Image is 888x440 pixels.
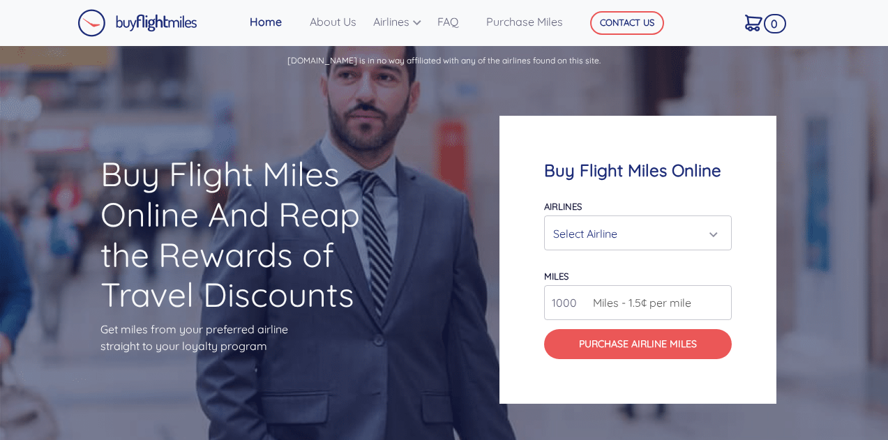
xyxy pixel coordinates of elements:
[544,160,732,181] h4: Buy Flight Miles Online
[304,8,368,36] a: About Us
[544,215,732,250] button: Select Airline
[745,15,762,31] img: Cart
[544,329,732,359] button: Purchase Airline Miles
[100,154,389,314] h1: Buy Flight Miles Online And Reap the Rewards of Travel Discounts
[77,9,197,37] img: Buy Flight Miles Logo
[553,220,714,247] div: Select Airline
[764,14,786,33] span: 0
[544,271,569,282] label: miles
[244,8,304,36] a: Home
[739,8,782,37] a: 0
[100,321,389,354] p: Get miles from your preferred airline straight to your loyalty program
[432,8,481,36] a: FAQ
[586,294,691,311] span: Miles - 1.5¢ per mile
[368,8,432,36] a: Airlines
[77,6,197,40] a: Buy Flight Miles Logo
[590,11,664,35] button: CONTACT US
[544,201,582,212] label: Airlines
[481,8,569,36] a: Purchase Miles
